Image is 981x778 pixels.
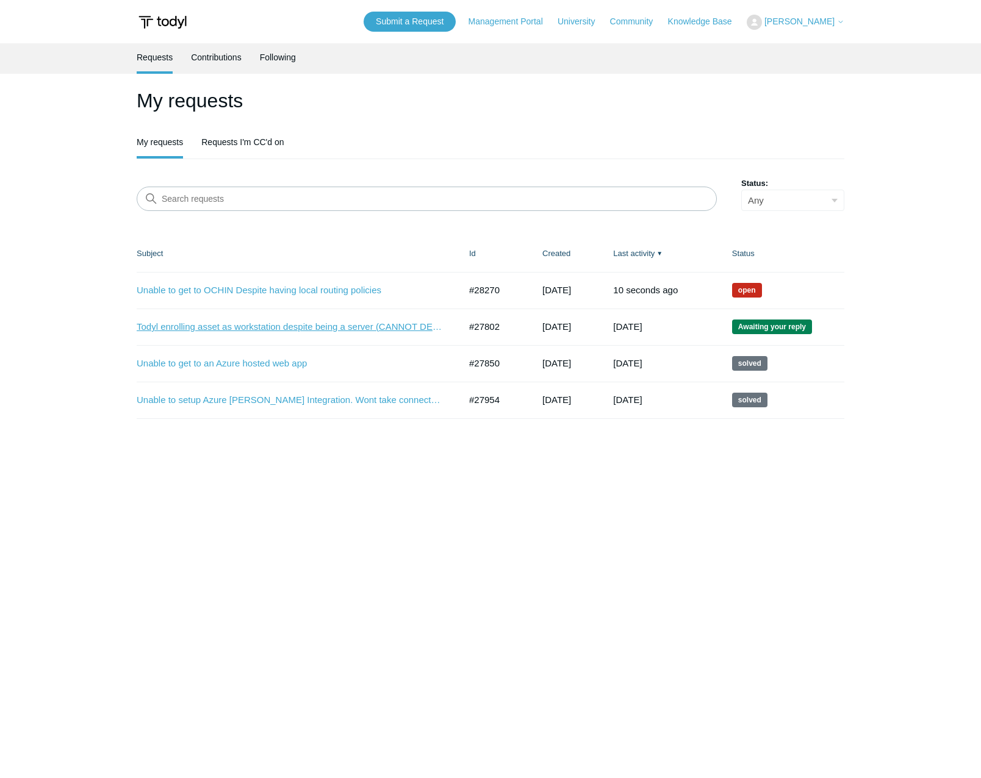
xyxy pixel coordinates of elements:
[542,321,571,332] time: 08/29/2025, 17:15
[137,284,442,298] a: Unable to get to OCHIN Despite having local routing policies
[191,43,242,71] a: Contributions
[732,283,762,298] span: We are working on a response for you
[613,394,642,405] time: 09/09/2025, 10:52
[542,249,570,258] a: Created
[137,320,442,334] a: Todyl enrolling asset as workstation despite being a server (CANNOT DEPLOY SECURE DNS)
[542,358,571,368] time: 09/02/2025, 12:35
[457,235,530,272] th: Id
[457,309,530,345] td: #27802
[457,382,530,418] td: #27954
[656,249,663,258] span: ▼
[558,15,607,28] a: University
[610,15,666,28] a: Community
[457,272,530,309] td: #28270
[137,11,189,34] img: Todyl Support Center Help Center home page
[542,394,571,405] time: 09/05/2025, 11:53
[732,393,767,407] span: This request has been solved
[457,345,530,382] td: #27850
[137,187,717,211] input: Search requests
[364,12,456,32] a: Submit a Request
[137,393,442,407] a: Unable to setup Azure [PERSON_NAME] Integration. Wont take connection string key even after regen...
[613,321,642,332] time: 09/21/2025, 14:02
[720,235,844,272] th: Status
[201,128,284,156] a: Requests I'm CC'd on
[137,128,183,156] a: My requests
[137,43,173,71] a: Requests
[260,43,296,71] a: Following
[732,319,812,334] span: We are waiting for you to respond
[137,86,844,115] h1: My requests
[747,15,844,30] button: [PERSON_NAME]
[732,356,767,371] span: This request has been solved
[137,357,442,371] a: Unable to get to an Azure hosted web app
[613,249,655,258] a: Last activity▼
[613,285,678,295] time: 09/23/2025, 11:57
[613,358,642,368] time: 09/09/2025, 16:02
[668,15,744,28] a: Knowledge Base
[741,177,844,190] label: Status:
[469,15,555,28] a: Management Portal
[542,285,571,295] time: 09/19/2025, 17:55
[137,235,457,272] th: Subject
[764,16,835,26] span: [PERSON_NAME]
